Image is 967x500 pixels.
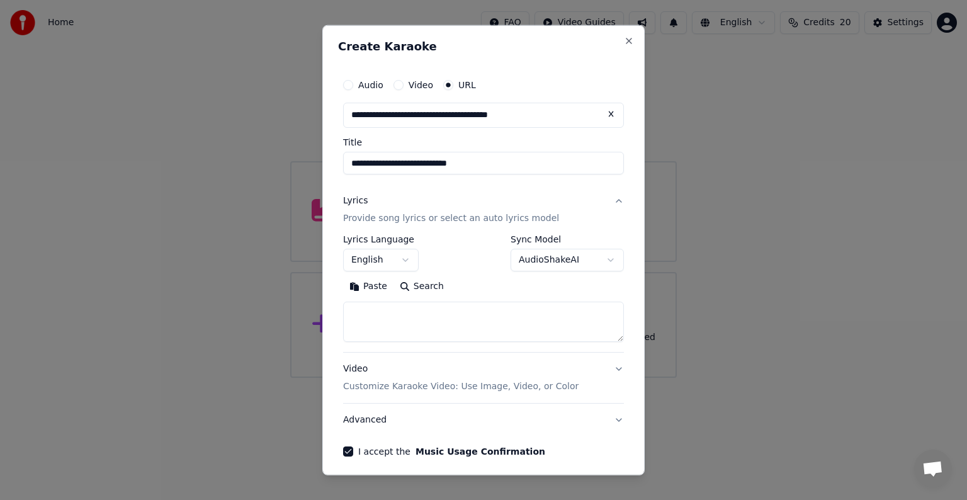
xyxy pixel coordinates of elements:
[343,195,368,207] div: Lyrics
[338,41,629,52] h2: Create Karaoke
[343,235,624,352] div: LyricsProvide song lyrics or select an auto lyrics model
[343,404,624,436] button: Advanced
[343,276,393,297] button: Paste
[358,81,383,89] label: Audio
[343,380,579,393] p: Customize Karaoke Video: Use Image, Video, or Color
[416,447,545,456] button: I accept the
[343,138,624,147] label: Title
[343,363,579,393] div: Video
[343,212,559,225] p: Provide song lyrics or select an auto lyrics model
[458,81,476,89] label: URL
[343,235,419,244] label: Lyrics Language
[511,235,624,244] label: Sync Model
[409,81,433,89] label: Video
[343,185,624,235] button: LyricsProvide song lyrics or select an auto lyrics model
[343,353,624,403] button: VideoCustomize Karaoke Video: Use Image, Video, or Color
[393,276,450,297] button: Search
[358,447,545,456] label: I accept the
